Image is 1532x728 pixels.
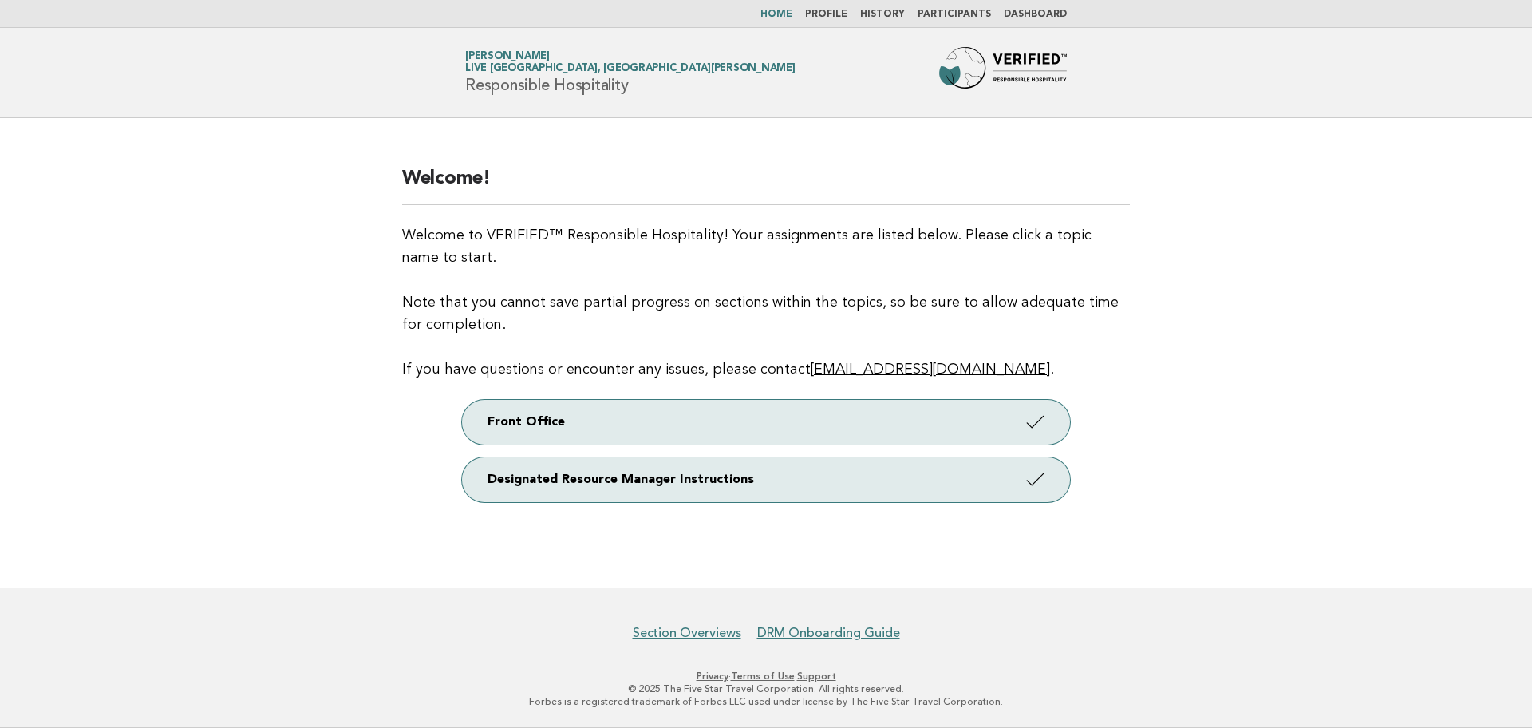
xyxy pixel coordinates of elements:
a: History [860,10,905,19]
p: · · [278,670,1254,682]
a: Section Overviews [633,625,741,641]
a: Dashboard [1004,10,1067,19]
h2: Welcome! [402,166,1130,205]
a: Home [760,10,792,19]
a: [EMAIL_ADDRESS][DOMAIN_NAME] [811,362,1050,377]
a: [PERSON_NAME]Live [GEOGRAPHIC_DATA], [GEOGRAPHIC_DATA][PERSON_NAME] [465,51,796,73]
a: Front Office [462,400,1070,445]
a: Participants [918,10,991,19]
a: Designated Resource Manager Instructions [462,457,1070,502]
a: DRM Onboarding Guide [757,625,900,641]
img: Forbes Travel Guide [939,47,1067,98]
a: Profile [805,10,847,19]
span: Live [GEOGRAPHIC_DATA], [GEOGRAPHIC_DATA][PERSON_NAME] [465,64,796,74]
p: Forbes is a registered trademark of Forbes LLC used under license by The Five Star Travel Corpora... [278,695,1254,708]
a: Support [797,671,836,682]
p: Welcome to VERIFIED™ Responsible Hospitality! Your assignments are listed below. Please click a t... [402,224,1130,381]
h1: Responsible Hospitality [465,52,796,93]
a: Terms of Use [731,671,795,682]
a: Privacy [697,671,728,682]
p: © 2025 The Five Star Travel Corporation. All rights reserved. [278,682,1254,695]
